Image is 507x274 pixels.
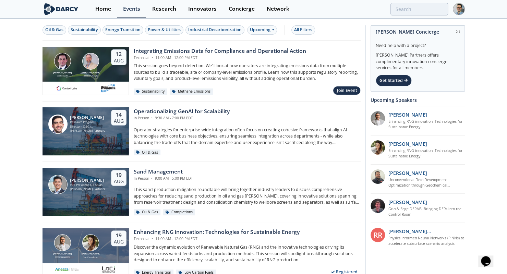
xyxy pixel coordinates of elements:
[371,140,385,155] img: 737ad19b-6c50-4cdf-92c7-29f5966a019e
[54,53,71,70] img: Nathan Brawn
[43,25,66,35] button: Oil & Gas
[478,247,500,267] iframe: chat widget
[134,244,361,263] p: Discover the dynamic evolution of Renewable Natural Gas (RNG) and the innovative technologies dri...
[54,234,71,251] img: Amir Akbari
[163,209,195,215] div: Completions
[388,140,427,147] p: [PERSON_NAME]
[188,6,217,12] div: Innovators
[114,178,124,184] div: Aug
[134,228,300,236] div: Enhancing RNG innovation: Technologies for Sustainable Energy
[388,177,465,188] a: Unconventional Field Development Optimization through Geochemical Fingerprinting Technology
[70,129,105,133] div: [PERSON_NAME] Partners
[52,256,73,259] div: [PERSON_NAME]
[134,127,361,146] p: Operator strategies for enterprise-wide integration often focus on creating cohesive frameworks t...
[114,111,124,118] div: 14
[114,58,124,64] div: Aug
[48,175,68,194] img: Ron Sasaki
[82,234,99,251] img: Nicole Neff
[456,30,460,34] img: information.svg
[134,187,361,205] p: This sand production mitigation roundtable will bring together industry leaders to discuss compre...
[333,86,360,95] button: Join Event
[376,49,460,71] div: [PERSON_NAME] Partners offers complimentary innovation concierge services for all members.
[291,25,315,35] button: All Filters
[55,265,79,274] img: 551440aa-d0f4-4a32-b6e2-e91f2a0781fe
[114,239,124,245] div: Aug
[150,176,154,181] span: •
[388,236,465,247] a: Physics Informed Neural Networks (PINNs) to accelerate subsurface scenario analysis
[70,187,105,191] div: [PERSON_NAME] Partners
[70,120,105,129] div: Research Program Director - O&G / Sustainability
[70,115,105,120] div: [PERSON_NAME]
[43,47,361,95] a: Nathan Brawn [PERSON_NAME] Context Labs Mark Gebbia [PERSON_NAME] [PERSON_NAME] 12 Aug Integratin...
[388,111,427,118] p: [PERSON_NAME]
[48,115,68,134] img: Sami Sultan
[134,88,167,95] div: Sustainability
[102,25,143,35] button: Energy Transition
[68,25,101,35] button: Sustainability
[134,150,161,156] div: Oil & Gas
[55,84,79,92] img: 1682076415445-contextlabs.png
[134,116,230,121] div: In Person 9:30 AM - 7:00 PM EDT
[82,53,99,70] img: Mark Gebbia
[71,27,98,33] div: Sustainability
[52,74,73,77] div: Context Labs
[80,256,101,259] div: Loci Controls Inc.
[80,74,101,77] div: [PERSON_NAME]
[134,107,230,116] div: Operationalizing GenAI for Scalability
[70,178,105,183] div: [PERSON_NAME]
[114,51,124,58] div: 12
[376,26,460,38] div: [PERSON_NAME] Concierge
[114,118,124,124] div: Aug
[123,6,140,12] div: Events
[114,232,124,239] div: 19
[105,27,141,33] div: Energy Transition
[43,168,361,216] a: Ron Sasaki [PERSON_NAME] Vice President, Oil & Gas [PERSON_NAME] Partners 19 Aug Sand Management ...
[453,3,465,15] img: Profile
[134,176,193,181] div: In Person 9:00 AM - 5:00 PM EDT
[114,172,124,179] div: 19
[150,55,154,60] span: •
[52,252,73,256] div: [PERSON_NAME]
[267,6,289,12] div: Network
[80,71,101,75] div: [PERSON_NAME]
[388,228,465,235] p: [PERSON_NAME] [PERSON_NAME]
[371,199,385,213] img: accc9a8e-a9c1-4d58-ae37-132228efcf55
[376,38,460,49] div: Need help with a project?
[70,183,105,187] div: Vice President, Oil & Gas
[145,25,183,35] button: Power & Utilities
[371,94,465,106] div: Upcoming Speakers
[371,111,385,126] img: 1fdb2308-3d70-46db-bc64-f6eabefcce4d
[45,27,63,33] div: Oil & Gas
[52,71,73,75] div: [PERSON_NAME]
[95,6,111,12] div: Home
[170,88,213,95] div: Methane Emissions
[388,119,465,130] a: Enhancing RNG innovation: Technologies for Sustainable Energy
[150,116,154,120] span: •
[80,252,101,256] div: [PERSON_NAME]
[134,236,300,242] div: Technical 11:00 AM - 12:00 PM EDT
[134,168,193,176] div: Sand Management
[390,3,448,15] input: Advanced Search
[188,27,242,33] div: Industrial Decarbonization
[152,6,176,12] div: Research
[337,87,357,94] div: Join Event
[371,228,385,242] div: RR
[294,27,312,33] div: All Filters
[185,25,244,35] button: Industrial Decarbonization
[229,6,255,12] div: Concierge
[100,84,116,92] img: williams.com.png
[388,148,465,159] a: Enhancing RNG innovation: Technologies for Sustainable Energy
[371,169,385,184] img: 2k2ez1SvSiOh3gKHmcgF
[247,25,277,35] div: Upcoming
[388,206,465,217] a: Grid & Edge DERMS: Bringing DERs into the Control Room
[388,199,427,206] p: [PERSON_NAME]
[134,209,161,215] div: Oil & Gas
[148,27,181,33] div: Power & Utilities
[388,169,427,177] p: [PERSON_NAME]
[43,107,361,155] a: Sami Sultan [PERSON_NAME] Research Program Director - O&G / Sustainability [PERSON_NAME] Partners...
[150,236,154,241] span: •
[376,75,412,86] div: Get Started
[43,3,80,15] img: logo-wide.svg
[101,265,116,274] img: 2b793097-40cf-4f6d-9bc3-4321a642668f
[134,63,361,82] p: This session goes beyond detection. We’ll look at how operators are integrating emissions data fr...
